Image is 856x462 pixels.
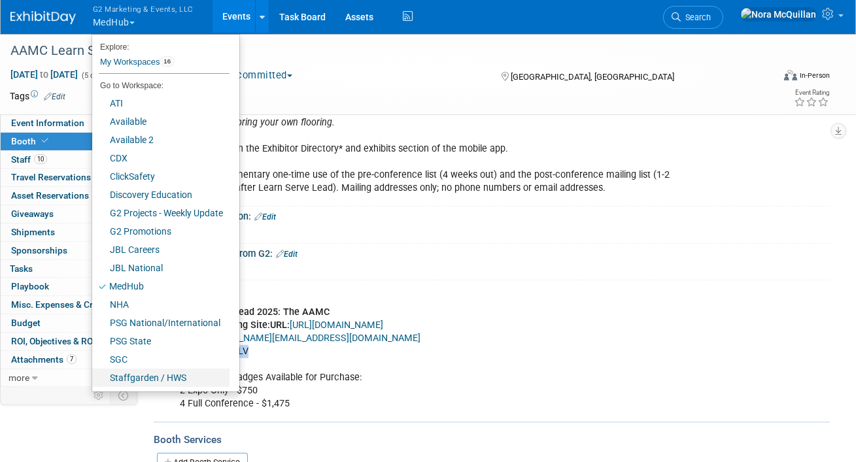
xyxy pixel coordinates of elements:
[1,169,137,186] a: Travel Reservations
[92,39,230,51] li: Explore:
[92,222,230,240] a: G2 Promotions
[92,77,230,94] li: Go to Workspace:
[92,259,230,277] a: JBL National
[11,336,99,346] span: ROI, Objectives & ROO
[92,186,230,204] a: Discovery Education
[254,212,276,222] a: Edit
[154,433,830,447] div: Booth Services
[276,250,298,259] a: Edit
[799,71,830,80] div: In-Person
[10,90,65,103] td: Tags
[1,242,137,259] a: Sponsorships
[42,137,48,144] i: Booth reservation complete
[1,278,137,295] a: Playbook
[270,320,290,331] b: URL:
[92,167,230,186] a: ClickSafety
[92,149,230,167] a: CDX
[1,151,137,169] a: Staff10
[794,90,829,96] div: Event Rating
[9,372,29,383] span: more
[201,333,420,344] a: [PERSON_NAME][EMAIL_ADDRESS][DOMAIN_NAME]
[44,92,65,101] a: Edit
[99,51,230,73] a: My Workspaces16
[784,70,797,80] img: Format-Inperson.png
[206,169,691,195] li: Complimentary one-time use of the pre-conference list (4 weeks out) and the post-conference maili...
[1,114,137,132] a: Event Information
[6,39,760,63] div: AAMC Learn Serve Lead
[80,71,108,80] span: (5 days)
[10,69,78,80] span: [DATE] [DATE]
[10,263,33,274] span: Tasks
[171,299,698,418] div: User: Key: MKYCCXLV Conference Badges Available for Purchase: 2 Expo Only - $750 4 Full Conferenc...
[290,320,383,331] a: [URL][DOMAIN_NAME]
[11,318,41,328] span: Budget
[92,277,230,295] a: MedHub
[92,295,230,314] a: NHA
[92,332,230,350] a: PSG State
[11,118,84,128] span: Event Information
[180,306,330,318] b: Learn Serve Lead 2025: The AAMC
[1,333,137,350] a: ROI, Objectives & ROO
[92,94,230,112] a: ATI
[710,68,830,88] div: Event Format
[160,56,175,67] span: 16
[220,69,298,82] button: Committed
[93,2,194,16] span: G2 Marketing & Events, LLC
[1,296,137,314] a: Misc. Expenses & Credits
[92,131,230,149] a: Available 2
[1,187,137,205] a: Asset Reservations
[663,6,723,29] a: Search
[740,7,817,22] img: Nora McQuillan
[92,240,230,259] a: JBL Careers
[92,350,230,369] a: SGC
[1,314,137,332] a: Budget
[11,227,55,237] span: Shipments
[1,133,137,150] a: Booth
[11,136,51,146] span: Booth
[92,314,230,332] a: PSG National/International
[11,281,49,291] span: Playbook
[11,354,77,365] span: Attachments
[92,369,230,387] a: Staffgarden / HWS
[38,69,50,80] span: to
[11,245,67,256] span: Sponsorships
[11,208,54,219] span: Giveaways
[111,387,137,404] td: Toggle Event Tabs
[92,112,230,131] a: Available
[11,154,47,165] span: Staff
[92,204,230,222] a: G2 Projects - Weekly Update
[206,142,691,156] li: Listing in the Exhibitor Directory* and exhibits section of the mobile app.
[160,280,830,297] div: Booth Notes:
[681,12,711,22] span: Search
[511,72,674,82] span: [GEOGRAPHIC_DATA], [GEOGRAPHIC_DATA]
[1,260,137,278] a: Tasks
[1,351,137,369] a: Attachments7
[160,206,830,223] div: Shipping Information:
[11,299,113,310] span: Misc. Expenses & Credits
[11,172,91,182] span: Travel Reservations
[34,154,47,164] span: 10
[10,11,76,24] img: ExhibitDay
[67,354,77,364] span: 7
[1,223,137,241] a: Shipments
[11,190,89,201] span: Asset Reservations
[88,387,111,404] td: Personalize Event Tab Strip
[160,244,830,261] div: Supplies Shipped from G2:
[1,369,137,387] a: more
[1,205,137,223] a: Giveaways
